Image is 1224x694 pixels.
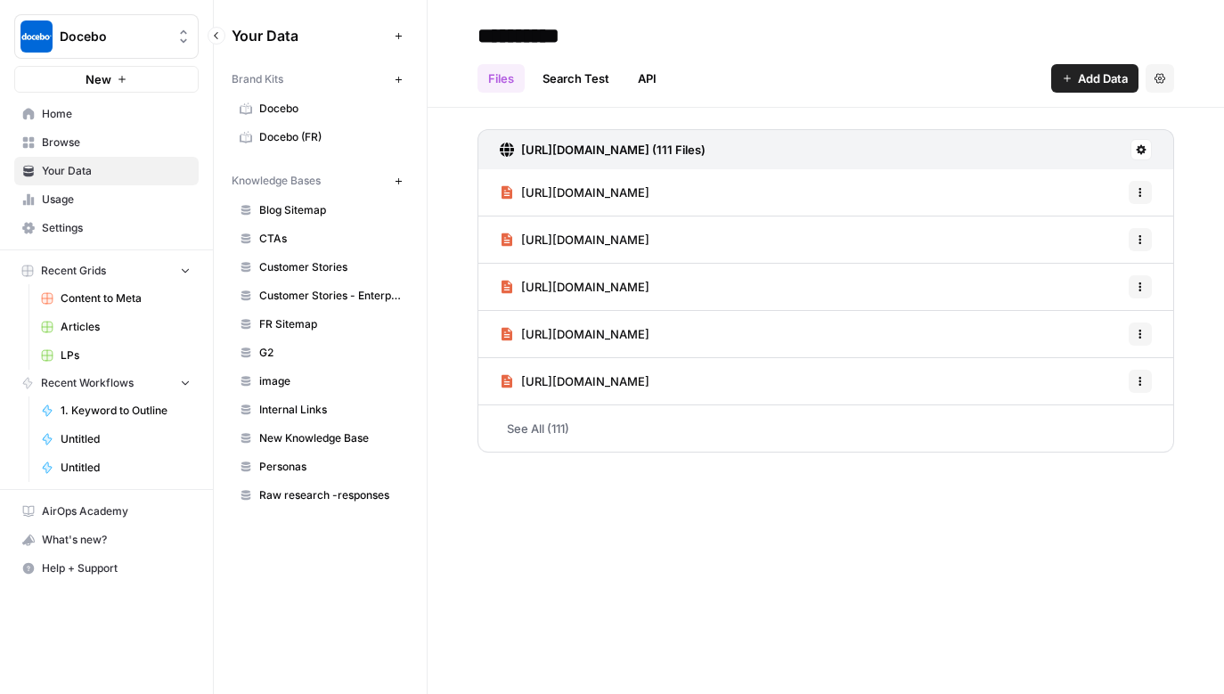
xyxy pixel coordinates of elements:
button: Help + Support [14,554,199,583]
a: Docebo (FR) [232,123,409,151]
a: [URL][DOMAIN_NAME] [500,311,649,357]
span: New Knowledge Base [259,430,401,446]
a: API [627,64,667,93]
a: [URL][DOMAIN_NAME] [500,358,649,404]
a: New Knowledge Base [232,424,409,453]
span: [URL][DOMAIN_NAME] [521,278,649,296]
a: Home [14,100,199,128]
button: New [14,66,199,93]
span: [URL][DOMAIN_NAME] [521,372,649,390]
span: G2 [259,345,401,361]
a: LPs [33,341,199,370]
span: [URL][DOMAIN_NAME] [521,231,649,249]
a: Your Data [14,157,199,185]
span: Usage [42,192,191,208]
span: Blog Sitemap [259,202,401,218]
a: Untitled [33,453,199,482]
button: Recent Grids [14,257,199,284]
span: Articles [61,319,191,335]
a: Browse [14,128,199,157]
span: Raw research -responses [259,487,401,503]
span: Untitled [61,460,191,476]
a: Content to Meta [33,284,199,313]
span: [URL][DOMAIN_NAME] [521,184,649,201]
h3: [URL][DOMAIN_NAME] (111 Files) [521,141,706,159]
a: Customer Stories [232,253,409,282]
span: Browse [42,135,191,151]
a: image [232,367,409,396]
a: 1. Keyword to Outline [33,396,199,425]
span: Knowledge Bases [232,173,321,189]
a: Raw research -responses [232,481,409,510]
a: Usage [14,185,199,214]
a: [URL][DOMAIN_NAME] (111 Files) [500,130,706,169]
a: [URL][DOMAIN_NAME] [500,169,649,216]
a: Settings [14,214,199,242]
a: Search Test [532,64,620,93]
span: New [86,70,111,88]
a: Docebo [232,94,409,123]
button: What's new? [14,526,199,554]
span: CTAs [259,231,401,247]
span: Docebo [259,101,401,117]
a: CTAs [232,225,409,253]
a: Files [477,64,525,93]
a: Personas [232,453,409,481]
a: [URL][DOMAIN_NAME] [500,216,649,263]
span: Help + Support [42,560,191,576]
span: Add Data [1078,69,1128,87]
button: Recent Workflows [14,370,199,396]
span: Your Data [232,25,388,46]
span: Your Data [42,163,191,179]
span: AirOps Academy [42,503,191,519]
a: Blog Sitemap [232,196,409,225]
a: See All (111) [477,405,1174,452]
img: Docebo Logo [20,20,53,53]
div: What's new? [15,527,198,553]
a: Articles [33,313,199,341]
a: Customer Stories - Enterprise [232,282,409,310]
span: 1. Keyword to Outline [61,403,191,419]
span: Customer Stories - Enterprise [259,288,401,304]
span: Content to Meta [61,290,191,306]
a: Untitled [33,425,199,453]
span: Brand Kits [232,71,283,87]
span: Internal Links [259,402,401,418]
button: Add Data [1051,64,1138,93]
span: Untitled [61,431,191,447]
span: Customer Stories [259,259,401,275]
span: [URL][DOMAIN_NAME] [521,325,649,343]
a: G2 [232,339,409,367]
a: Internal Links [232,396,409,424]
span: Home [42,106,191,122]
span: image [259,373,401,389]
a: [URL][DOMAIN_NAME] [500,264,649,310]
a: FR Sitemap [232,310,409,339]
span: LPs [61,347,191,363]
span: FR Sitemap [259,316,401,332]
span: Recent Grids [41,263,106,279]
span: Docebo (FR) [259,129,401,145]
span: Recent Workflows [41,375,134,391]
a: AirOps Academy [14,497,199,526]
span: Personas [259,459,401,475]
button: Workspace: Docebo [14,14,199,59]
span: Settings [42,220,191,236]
span: Docebo [60,28,167,45]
